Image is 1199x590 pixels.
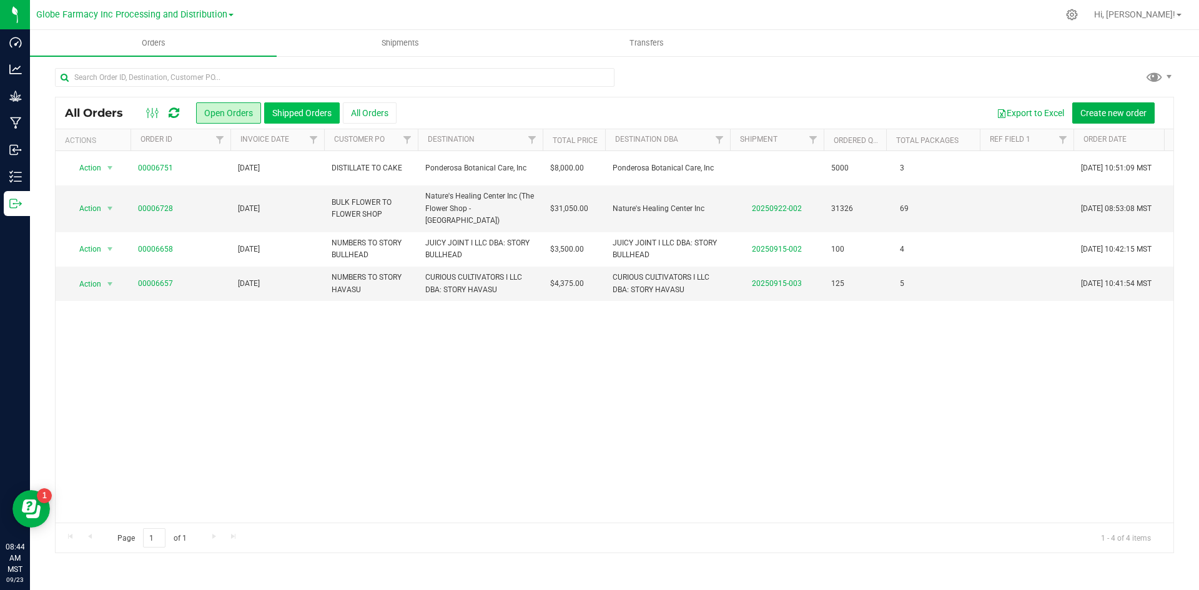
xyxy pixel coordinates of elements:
[425,237,535,261] span: JUICY JOINT I LLC DBA: STORY BULLHEAD
[102,200,118,217] span: select
[240,135,289,144] a: Invoice Date
[803,129,824,150] a: Filter
[425,272,535,295] span: CURIOUS CULTIVATORS I LLC DBA: STORY HAVASU
[523,30,770,56] a: Transfers
[332,272,410,295] span: NUMBERS TO STORY HAVASU
[107,528,197,548] span: Page of 1
[9,170,22,183] inline-svg: Inventory
[9,144,22,156] inline-svg: Inbound
[989,102,1072,124] button: Export to Excel
[37,488,52,503] iframe: Resource center unread badge
[65,106,136,120] span: All Orders
[138,278,173,290] a: 00006657
[238,203,260,215] span: [DATE]
[68,240,102,258] span: Action
[425,190,535,227] span: Nature's Healing Center Inc (The Flower Shop - [GEOGRAPHIC_DATA])
[6,541,24,575] p: 08:44 AM MST
[752,245,802,253] a: 20250915-002
[894,240,910,258] span: 4
[9,90,22,102] inline-svg: Grow
[834,136,882,145] a: Ordered qty
[894,200,915,218] span: 69
[196,102,261,124] button: Open Orders
[831,203,853,215] span: 31326
[143,528,165,548] input: 1
[125,37,182,49] span: Orders
[9,197,22,210] inline-svg: Outbound
[68,200,102,217] span: Action
[752,279,802,288] a: 20250915-003
[613,203,723,215] span: Nature's Healing Center Inc
[238,243,260,255] span: [DATE]
[1091,528,1161,547] span: 1 - 4 of 4 items
[55,68,614,87] input: Search Order ID, Destination, Customer PO...
[12,490,50,528] iframe: Resource center
[425,162,535,174] span: Ponderosa Botanical Care, Inc
[550,278,584,290] span: $4,375.00
[210,129,230,150] a: Filter
[550,162,584,174] span: $8,000.00
[138,203,173,215] a: 00006728
[613,162,723,174] span: Ponderosa Botanical Care, Inc
[709,129,730,150] a: Filter
[615,135,678,144] a: Destination DBA
[894,275,910,293] span: 5
[740,135,777,144] a: Shipment
[138,162,173,174] a: 00006751
[553,136,598,145] a: Total Price
[277,30,523,56] a: Shipments
[102,275,118,293] span: select
[334,135,385,144] a: Customer PO
[332,162,410,174] span: DISTILLATE TO CAKE
[238,278,260,290] span: [DATE]
[332,237,410,261] span: NUMBERS TO STORY BULLHEAD
[9,63,22,76] inline-svg: Analytics
[343,102,397,124] button: All Orders
[1080,108,1147,118] span: Create new order
[68,159,102,177] span: Action
[9,117,22,129] inline-svg: Manufacturing
[397,129,418,150] a: Filter
[1081,203,1152,215] span: [DATE] 08:53:08 MST
[365,37,436,49] span: Shipments
[522,129,543,150] a: Filter
[752,204,802,213] a: 20250922-002
[6,575,24,584] p: 09/23
[1094,9,1175,19] span: Hi, [PERSON_NAME]!
[894,159,910,177] span: 3
[138,243,173,255] a: 00006658
[613,237,723,261] span: JUICY JOINT I LLC DBA: STORY BULLHEAD
[1081,162,1152,174] span: [DATE] 10:51:09 MST
[831,162,849,174] span: 5000
[1064,9,1080,21] div: Manage settings
[550,203,588,215] span: $31,050.00
[550,243,584,255] span: $3,500.00
[65,136,126,145] div: Actions
[990,135,1030,144] a: Ref Field 1
[332,197,410,220] span: BULK FLOWER TO FLOWER SHOP
[303,129,324,150] a: Filter
[896,136,959,145] a: Total Packages
[613,272,723,295] span: CURIOUS CULTIVATORS I LLC DBA: STORY HAVASU
[102,159,118,177] span: select
[68,275,102,293] span: Action
[238,162,260,174] span: [DATE]
[36,9,227,20] span: Globe Farmacy Inc Processing and Distribution
[1053,129,1073,150] a: Filter
[102,240,118,258] span: select
[613,37,681,49] span: Transfers
[30,30,277,56] a: Orders
[831,278,844,290] span: 125
[264,102,340,124] button: Shipped Orders
[1083,135,1127,144] a: Order Date
[428,135,475,144] a: Destination
[141,135,172,144] a: Order ID
[831,243,844,255] span: 100
[1081,243,1152,255] span: [DATE] 10:42:15 MST
[1081,278,1152,290] span: [DATE] 10:41:54 MST
[9,36,22,49] inline-svg: Dashboard
[1072,102,1155,124] button: Create new order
